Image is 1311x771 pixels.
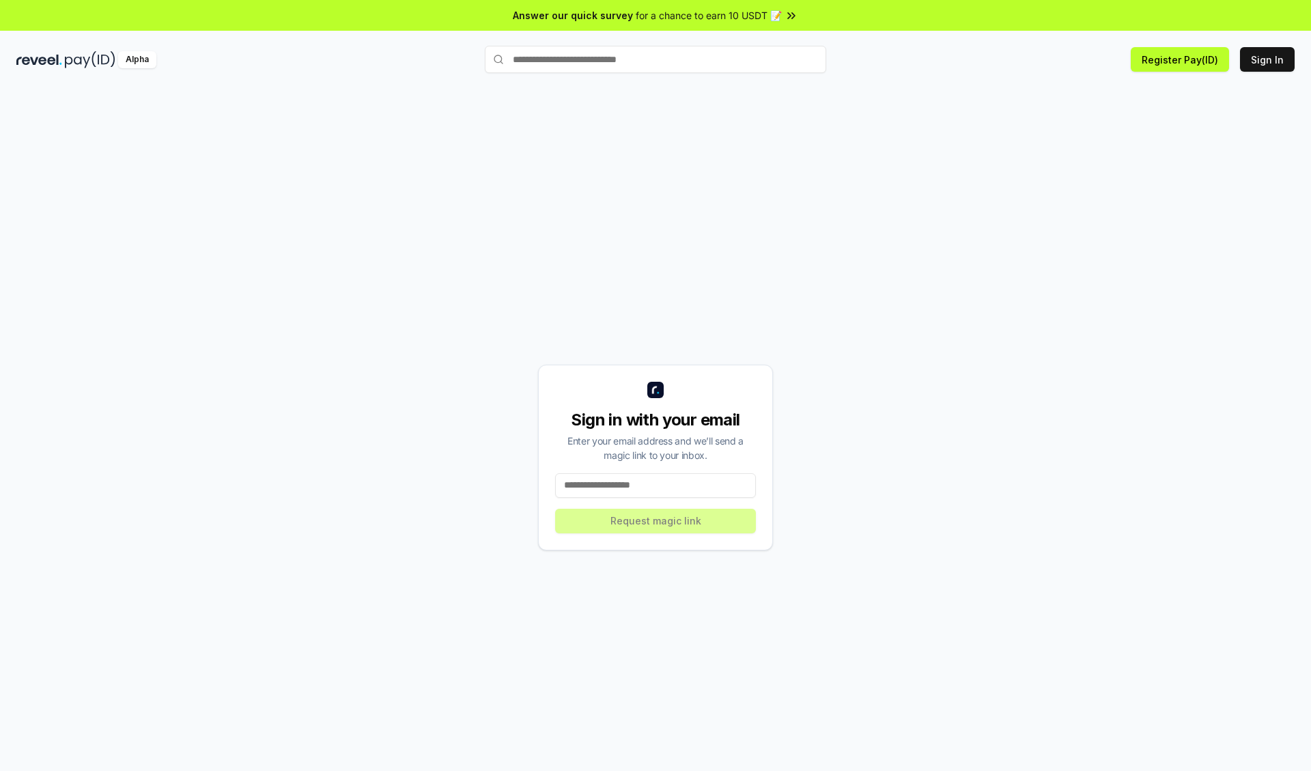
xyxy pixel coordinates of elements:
div: Alpha [118,51,156,68]
div: Sign in with your email [555,409,756,431]
span: for a chance to earn 10 USDT 📝 [636,8,782,23]
img: pay_id [65,51,115,68]
div: Enter your email address and we’ll send a magic link to your inbox. [555,434,756,462]
span: Answer our quick survey [513,8,633,23]
button: Sign In [1240,47,1295,72]
img: logo_small [647,382,664,398]
button: Register Pay(ID) [1131,47,1229,72]
img: reveel_dark [16,51,62,68]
